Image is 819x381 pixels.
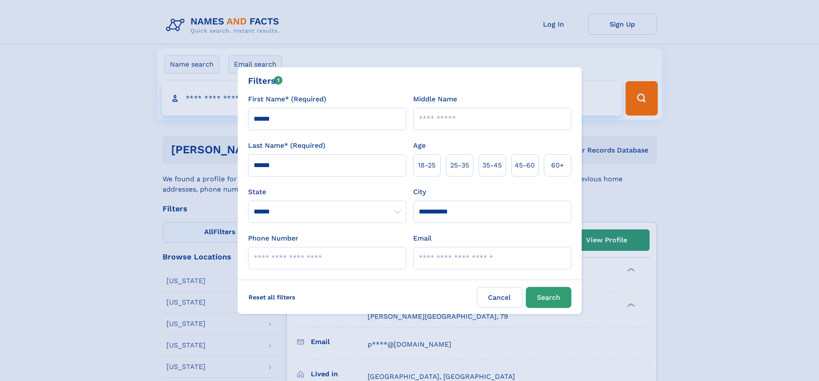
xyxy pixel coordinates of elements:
[551,160,564,171] span: 60+
[477,287,522,308] label: Cancel
[248,233,298,244] label: Phone Number
[413,140,426,151] label: Age
[482,160,502,171] span: 35‑45
[248,74,283,87] div: Filters
[248,94,326,104] label: First Name* (Required)
[515,160,535,171] span: 45‑60
[450,160,469,171] span: 25‑35
[418,160,436,171] span: 18‑25
[248,187,406,197] label: State
[413,94,457,104] label: Middle Name
[526,287,571,308] button: Search
[413,233,432,244] label: Email
[243,287,301,308] label: Reset all filters
[413,187,426,197] label: City
[248,140,325,151] label: Last Name* (Required)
